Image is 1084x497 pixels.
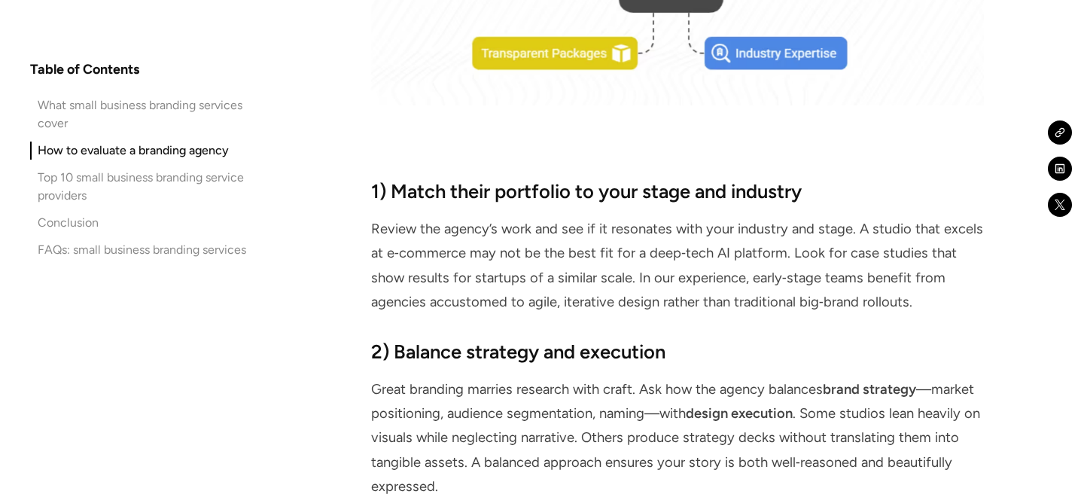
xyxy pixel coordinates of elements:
a: Top 10 small business branding service providers [30,169,268,205]
strong: design execution [686,405,793,422]
div: FAQs: small business branding services [38,241,246,259]
strong: 1) Match their portfolio to your stage and industry [371,180,802,203]
a: How to evaluate a branding agency [30,142,268,160]
div: How to evaluate a branding agency [38,142,229,160]
a: FAQs: small business branding services [30,241,268,259]
a: What small business branding services cover [30,96,268,133]
strong: 2) Balance strategy and execution [371,340,665,363]
h4: Table of Contents [30,60,139,78]
div: Top 10 small business branding service providers [38,169,268,205]
strong: brand strategy [823,381,916,398]
div: What small business branding services cover [38,96,268,133]
a: Conclusion [30,214,268,232]
p: Review the agency’s work and see if it resonates with your industry and stage. A studio that exce... [371,217,984,314]
div: Conclusion [38,214,99,232]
